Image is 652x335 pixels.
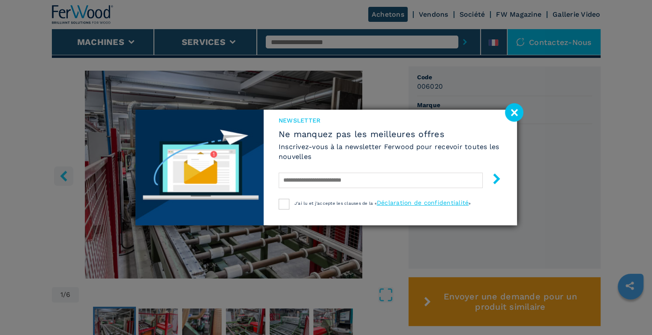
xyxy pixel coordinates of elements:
[294,201,377,206] span: J'ai lu et j'accepte les clauses de la «
[469,201,471,206] span: »
[483,170,502,190] button: submit-button
[377,199,469,206] a: Déclaration de confidentialité
[135,110,264,225] img: Newsletter image
[279,129,502,139] span: Ne manquez pas les meilleures offres
[279,142,502,162] h6: Inscrivez-vous à la newsletter Ferwood pour recevoir toutes les nouvelles
[279,116,502,125] span: Newsletter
